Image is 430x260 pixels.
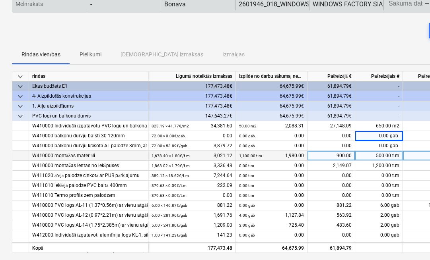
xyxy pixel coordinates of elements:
small: 823.19 × 41.77€ / m2 [152,124,189,128]
div: 64,675.99€ [236,101,307,111]
small: 0.00 gab [239,203,255,208]
div: 61,894.79 [307,243,355,253]
small: 6.00 × 281.96€ / gab [152,213,187,218]
p: Rindas vienības [21,50,60,59]
div: 881.22 [307,200,355,210]
div: 64,675.99 [239,244,304,254]
div: W412000 Individuāli izgatavoti alumīnija logs KL-1, siltināts: U < 1 W/m2*K, Tonis: melns, iekšpu... [32,230,145,240]
p: Pielikumi [80,50,101,59]
span: keyboard_arrow_down [16,72,25,81]
span: keyboard_arrow_down [16,102,25,111]
div: - [355,91,403,101]
small: 1,100.00 t.m [239,154,262,158]
div: 147,643.27€ [148,111,236,121]
div: Ēkas budžets E1 [32,81,145,91]
div: 0.00 [152,131,232,141]
div: 0.00 gab. [355,141,403,151]
small: 389.12 × 18.62€ / t.m [152,173,189,178]
small: 0.00 t.m [239,183,254,188]
small: 0.00 gab [239,233,255,237]
div: 0.00 [239,200,304,210]
div: 0.00 [239,141,304,151]
span: keyboard_arrow_down [16,82,25,91]
small: 379.63 × 0.59€ / t.m [152,183,187,188]
div: 0.00 t.m [355,191,403,200]
div: 222.09 [152,181,232,191]
div: 0.00 [239,131,304,141]
div: 64,675.99€ [236,81,307,91]
div: 6.00 gab [355,200,403,210]
div: 27,148.09 [307,121,355,131]
div: 0.00 [239,161,304,171]
div: rindas [29,71,148,81]
div: 34,381.60 [152,121,232,131]
div: 177,473.48€ [148,81,236,91]
div: 2.00 gab [355,210,403,220]
div: Pašreizējais # [355,71,403,81]
div: Pašreizējā € [307,71,355,81]
small: 0.00 gab. [239,144,256,148]
small: 1,863.02 × 1.79€ / t.m [152,164,190,168]
div: 1,200.00 t.m [355,161,403,171]
div: 0.00 [152,191,232,200]
div: 61,894.79€ [307,81,355,91]
div: 0.00 [307,141,355,151]
div: 61,894.79€ [307,111,355,121]
div: 141.23 [152,230,232,240]
small: 1.00 × 141.23€ / gab [152,233,187,237]
div: 0.00 t.m [355,171,403,181]
div: 483.60 [307,220,355,230]
div: 0.00 [239,240,304,250]
div: 0.00 [239,230,304,240]
div: W411020 ārējā palodze cinkotā ar PUR pārklajumu [32,171,145,181]
div: 177,473.48€ [148,101,236,111]
div: W410000 PVC logs AL-11 (1.37*0.56m) ar vienu atgāžamu vērtni, rāmis tonēts ārpusē, iekšpuse - RR2... [32,200,145,210]
small: 3.00 gab [239,223,255,227]
div: W411010 iekšējā palodze PVC baltā 400mm [32,181,145,191]
div: - [90,0,92,8]
small: 50.00 m2 [239,124,257,128]
div: 3,879.72 [152,141,232,151]
small: 5.00 × 241.80€ / gab [152,223,187,227]
small: 0.00 gab. [239,134,256,138]
div: Kopā [29,243,148,253]
div: 2,088.31 [239,121,304,131]
div: 0.00 [239,171,304,181]
div: 0.00 [239,191,304,200]
div: 7,244.64 [152,171,232,181]
div: 0.00 [307,181,355,191]
small: 1,678.40 × 1.80€ / t.m [152,154,190,158]
div: 0.00 [307,230,355,240]
div: WINDOWS FACTORY SIA [313,0,383,8]
div: 2,175.20 [152,240,232,250]
div: 900.00 [307,151,355,161]
div: W410000 PVC logs AL-12 (0.97*2.21m) ar vienu atgāžamu vērtni, [PERSON_NAME] tonēts ārpusē, iekšpu... [32,210,145,220]
div: 0.00 gab [355,230,403,240]
div: 3,021.12 [152,151,232,161]
div: 61,894.79€ [307,91,355,101]
div: 177,473.48 [152,244,232,254]
div: - [355,81,403,91]
div: 2.00 gab [355,220,403,230]
div: 0.00 gab [355,240,403,250]
div: 0.00 gab. [355,131,403,141]
div: 2,149.07 [307,161,355,171]
div: 1,209.00 [152,220,232,230]
div: 0.00 [307,240,355,250]
small: 72.00 × 0.00€ / gab. [152,134,186,138]
div: 0.00 [307,131,355,141]
div: 64,675.99€ [236,91,307,101]
div: 881.22 [152,200,232,210]
div: W410000 balkonu durvju krāsotā AL palodze 3mm, ar lāseni [32,141,145,151]
div: W410000 Individuāli izgatavotu PVC logu un balkona durvju montāža, trīsslāņu pakete ar selektīvaj... [32,121,145,131]
small: 6.00 × 146.87€ / gab [152,203,187,208]
div: - [424,2,430,6]
div: 1,980.00 [239,151,304,161]
div: 61,894.79€ [307,101,355,111]
div: PVC logi un balkonu durvis [32,111,145,121]
div: Līgumā noteiktās izmaksas [148,71,236,81]
span: keyboard_arrow_down [16,92,25,101]
div: 4- Aizpildošās konstrukcijas [32,91,145,101]
div: 1,127.84 [239,210,304,220]
small: 0.00 t.m [239,173,254,178]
